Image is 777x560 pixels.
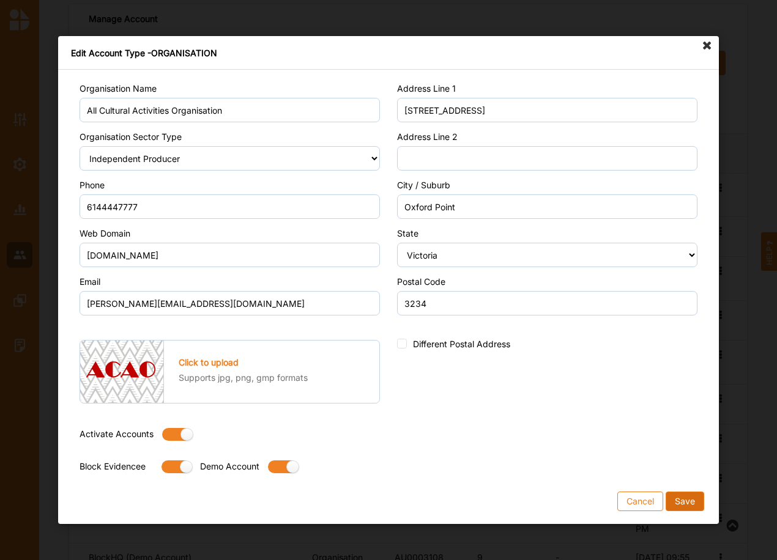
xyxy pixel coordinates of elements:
label: State [397,228,418,238]
label: Organisation Name [80,83,157,94]
label: Supports jpg, png, gmp formats [179,372,308,383]
label: Organisation Sector Type [80,131,182,142]
label: Activate Accounts [80,429,154,444]
label: Email [80,276,100,287]
label: Web Domain [80,228,130,238]
button: Save [666,492,704,511]
label: Address Line 1 [397,83,456,94]
div: Edit Account Type - ORGANISATION [71,47,706,59]
label: City / Suburb [397,180,450,190]
label: Address Line 2 [397,131,458,142]
label: Demo Account [200,462,259,476]
label: Phone [80,180,105,190]
img: 80795ea6e1f2e0edeb339dc4ae8b8a51_ACAO%20Logo.png [80,341,164,403]
button: Cancel [617,492,663,511]
label: Click to upload [179,357,239,368]
label: Different Postal Address [413,339,510,349]
label: Block Evidencee [80,462,146,476]
label: Postal Code [397,276,445,287]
